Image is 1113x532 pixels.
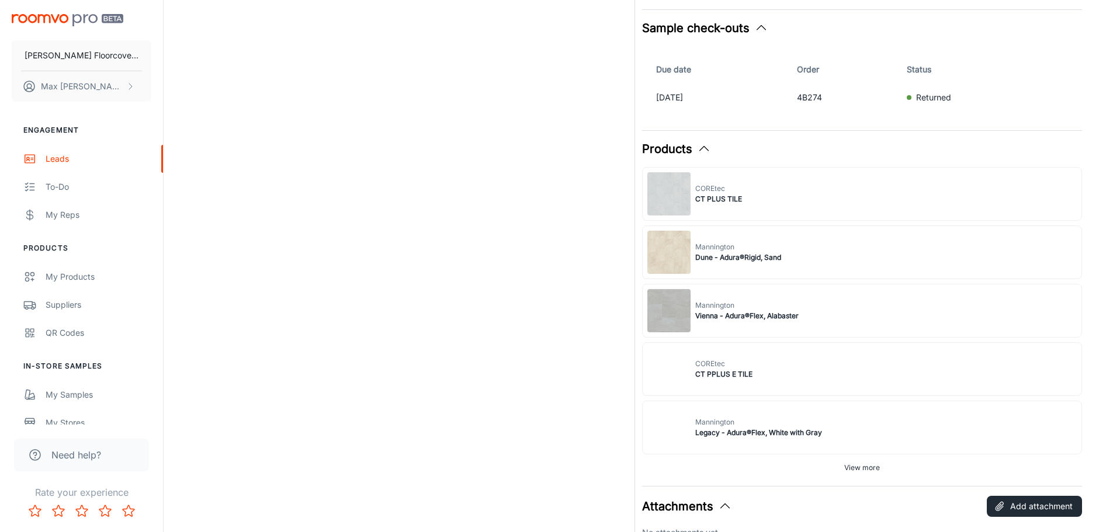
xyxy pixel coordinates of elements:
[651,55,793,84] th: Due date
[9,485,154,499] p: Rate your experience
[642,498,732,515] button: Attachments
[987,496,1082,517] button: Add attachment
[46,208,151,221] div: My Reps
[840,459,885,477] button: View more
[12,71,151,102] button: Max [PERSON_NAME]
[25,49,138,62] p: [PERSON_NAME] Floorcovering
[695,369,753,380] span: CT PPLUS E TILE
[844,463,880,473] span: View more
[12,40,151,71] button: [PERSON_NAME] Floorcovering
[46,326,151,339] div: QR Codes
[695,252,781,263] span: Dune - Adura®Rigid, Sand
[23,499,47,523] button: Rate 1 star
[46,298,151,311] div: Suppliers
[695,194,742,204] span: CT PLUS TILE
[695,183,742,194] span: COREtec
[70,499,93,523] button: Rate 3 star
[695,417,822,427] span: Mannington
[41,80,123,93] p: Max [PERSON_NAME]
[93,499,117,523] button: Rate 4 star
[902,55,1073,84] th: Status
[51,448,101,462] span: Need help?
[792,55,902,84] th: Order
[46,416,151,429] div: My Stores
[642,140,711,158] button: Products
[46,270,151,283] div: My Products
[46,388,151,401] div: My Samples
[46,152,151,165] div: Leads
[47,499,70,523] button: Rate 2 star
[695,300,799,311] span: Mannington
[46,180,151,193] div: To-do
[797,91,897,104] p: 4B274
[642,19,768,37] button: Sample check-outs
[695,242,781,252] span: Mannington
[695,427,822,438] span: Legacy - Adura®Flex, White with Gray
[695,359,753,369] span: COREtec
[656,91,788,104] p: [DATE]
[695,311,799,321] span: Vienna - Adura®Flex, Alabaster
[916,91,951,104] p: Returned
[117,499,140,523] button: Rate 5 star
[12,14,123,26] img: Roomvo PRO Beta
